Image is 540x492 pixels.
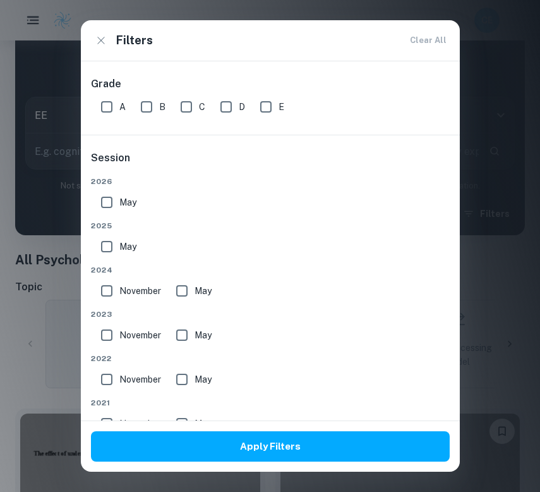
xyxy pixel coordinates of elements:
span: May [195,328,212,342]
span: B [159,100,165,114]
span: November [119,284,161,298]
span: November [119,372,161,386]
span: May [195,372,212,386]
span: May [119,240,136,254]
span: 2022 [91,353,450,364]
span: C [199,100,205,114]
button: Apply Filters [91,431,450,462]
span: November [119,417,161,431]
span: 2024 [91,264,450,276]
span: D [239,100,245,114]
span: A [119,100,126,114]
span: 2026 [91,176,450,187]
span: 2021 [91,397,450,409]
span: 2023 [91,309,450,320]
span: November [119,328,161,342]
h6: Grade [91,77,450,92]
span: E [279,100,284,114]
span: May [195,284,212,298]
span: May [119,195,136,209]
h6: Session [91,151,450,176]
span: 2025 [91,220,450,231]
h6: Filters [116,32,153,49]
span: May [195,417,212,431]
